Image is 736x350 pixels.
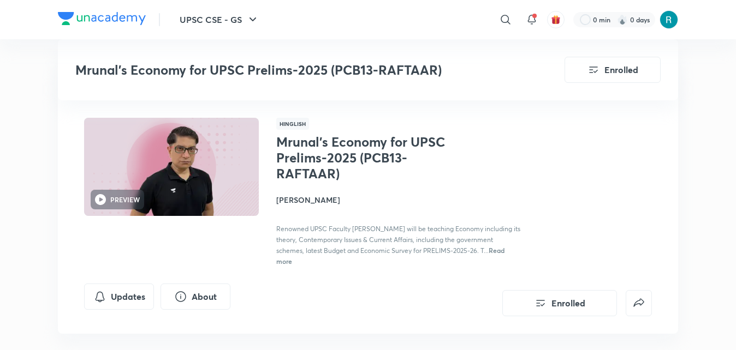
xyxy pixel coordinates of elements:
[161,283,230,310] button: About
[565,57,661,83] button: Enrolled
[82,117,260,217] img: Thumbnail
[110,195,140,204] h6: PREVIEW
[502,290,617,316] button: Enrolled
[75,62,503,78] h3: Mrunal’s Economy for UPSC Prelims-2025 (PCB13-RAFTAAR)
[173,9,266,31] button: UPSC CSE - GS
[551,15,561,25] img: avatar
[617,14,628,25] img: streak
[276,225,520,255] span: Renowned UPSC Faculty [PERSON_NAME] will be teaching Economy including its theory, Contemporary I...
[547,11,565,28] button: avatar
[660,10,678,29] img: Rishav Bharadwaj
[58,12,146,25] img: Company Logo
[276,194,521,206] h4: [PERSON_NAME]
[84,283,154,310] button: Updates
[58,12,146,28] a: Company Logo
[626,290,652,316] button: false
[276,118,309,130] span: Hinglish
[276,134,455,181] h1: Mrunal’s Economy for UPSC Prelims-2025 (PCB13-RAFTAAR)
